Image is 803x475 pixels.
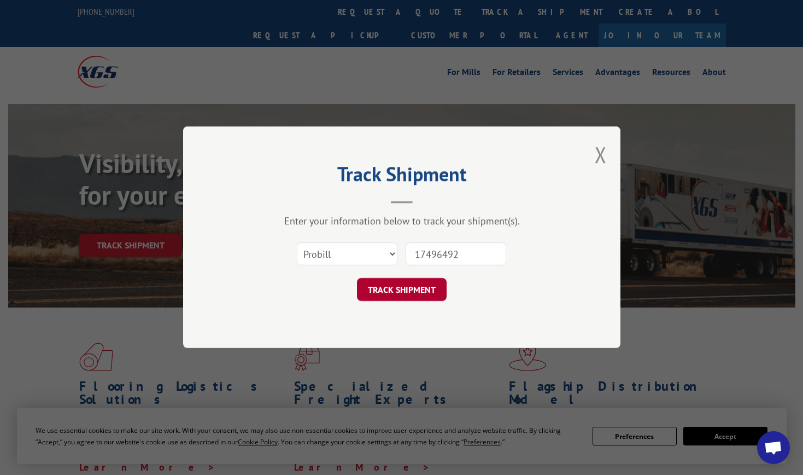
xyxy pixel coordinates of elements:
[238,215,566,228] div: Enter your information below to track your shipment(s).
[406,243,506,266] input: Number(s)
[595,140,607,169] button: Close modal
[757,431,790,464] div: Open chat
[357,279,447,302] button: TRACK SHIPMENT
[238,166,566,187] h2: Track Shipment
